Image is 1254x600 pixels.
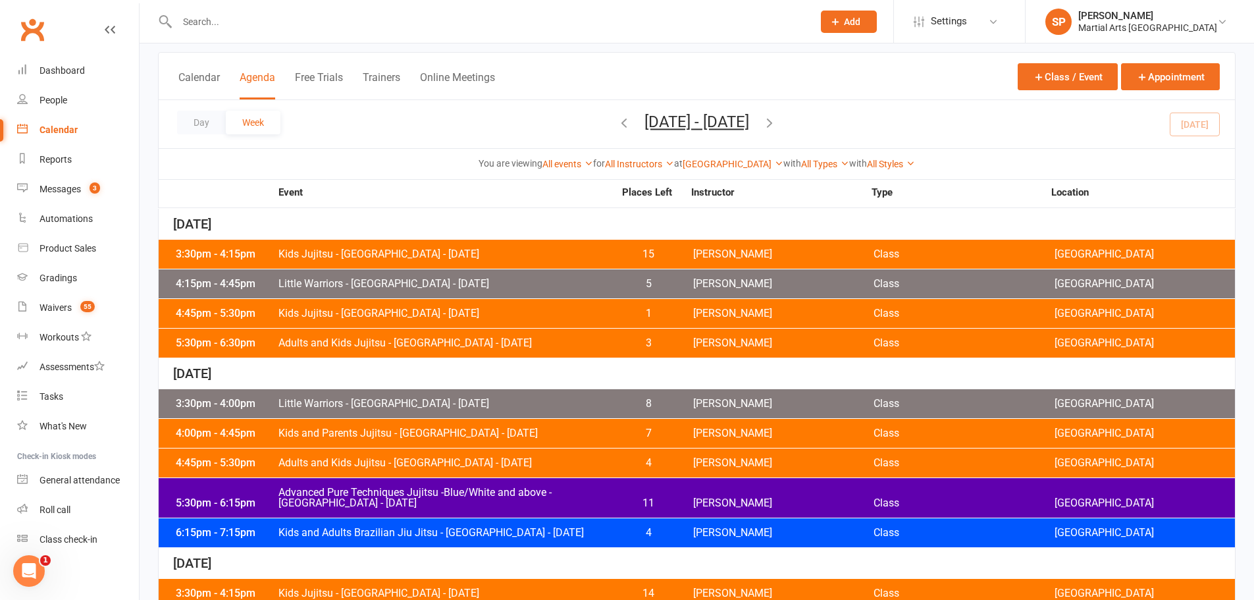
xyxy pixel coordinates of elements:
a: [GEOGRAPHIC_DATA] [683,159,783,169]
div: SP [1045,9,1072,35]
span: 7 [614,428,683,439]
a: All events [542,159,593,169]
button: Trainers [363,71,400,99]
strong: Location [1051,188,1232,198]
div: Gradings [39,273,77,283]
span: [PERSON_NAME] [693,398,874,409]
span: [PERSON_NAME] [693,428,874,439]
input: Search... [173,13,804,31]
span: [GEOGRAPHIC_DATA] [1055,249,1235,259]
button: Free Trials [295,71,343,99]
button: [DATE] - [DATE] [644,113,749,131]
strong: Type [872,188,1052,198]
div: Automations [39,213,93,224]
div: Martial Arts [GEOGRAPHIC_DATA] [1078,22,1217,34]
span: Advanced Pure Techniques Jujitsu -Blue/White and above - [GEOGRAPHIC_DATA] - [DATE] [278,487,614,508]
a: Gradings [17,263,139,293]
span: Class [874,308,1054,319]
span: [PERSON_NAME] [693,249,874,259]
span: Kids Jujitsu - [GEOGRAPHIC_DATA] - [DATE] [278,249,614,259]
span: 15 [614,249,683,259]
a: General attendance kiosk mode [17,466,139,495]
button: Add [821,11,877,33]
span: Class [874,528,1054,538]
span: Settings [931,7,967,36]
button: Appointment [1121,63,1220,90]
div: Workouts [39,332,79,342]
span: [PERSON_NAME] [693,338,874,348]
span: Kids and Parents Jujitsu - [GEOGRAPHIC_DATA] - [DATE] [278,428,614,439]
span: Adults and Kids Jujitsu - [GEOGRAPHIC_DATA] - [DATE] [278,338,614,348]
span: [PERSON_NAME] [693,588,874,599]
span: 3 [614,338,683,348]
div: Roll call [39,505,70,515]
a: What's New [17,412,139,441]
span: Add [844,16,860,27]
a: Assessments [17,352,139,382]
strong: Event [278,188,612,198]
div: Product Sales [39,243,96,254]
div: 3:30pm - 4:15pm [172,588,278,599]
a: Waivers 55 [17,293,139,323]
div: Class check-in [39,534,97,545]
div: Tasks [39,391,63,402]
strong: You are viewing [479,158,542,169]
span: Class [874,279,1054,289]
a: All Instructors [605,159,674,169]
div: [DATE] [159,358,1235,389]
div: [PERSON_NAME] [1078,10,1217,22]
div: People [39,95,67,105]
div: 4:45pm - 5:30pm [172,308,278,319]
button: Online Meetings [420,71,495,99]
a: Class kiosk mode [17,525,139,555]
span: Little Warriors - [GEOGRAPHIC_DATA] - [DATE] [278,279,614,289]
span: Class [874,338,1054,348]
span: Kids Jujitsu - [GEOGRAPHIC_DATA] - [DATE] [278,588,614,599]
strong: at [674,158,683,169]
span: [GEOGRAPHIC_DATA] [1055,308,1235,319]
span: [PERSON_NAME] [693,458,874,468]
button: Class / Event [1018,63,1118,90]
span: [PERSON_NAME] [693,528,874,538]
span: Kids and Adults Brazilian Jiu Jitsu - [GEOGRAPHIC_DATA] - [DATE] [278,528,614,538]
span: [PERSON_NAME] [693,308,874,319]
div: Dashboard [39,65,85,76]
div: [DATE] [159,209,1235,240]
a: Reports [17,145,139,175]
a: All Types [801,159,849,169]
div: Messages [39,184,81,194]
a: Clubworx [16,13,49,46]
button: Day [177,111,226,134]
strong: with [849,158,867,169]
strong: Places Left [612,188,681,198]
button: Calendar [178,71,220,99]
span: Class [874,249,1054,259]
a: Tasks [17,382,139,412]
span: Class [874,588,1054,599]
div: 3:30pm - 4:00pm [172,398,278,409]
a: Automations [17,204,139,234]
a: People [17,86,139,115]
span: 1 [40,555,51,566]
span: Adults and Kids Jujitsu - [GEOGRAPHIC_DATA] - [DATE] [278,458,614,468]
span: Little Warriors - [GEOGRAPHIC_DATA] - [DATE] [278,398,614,409]
a: Roll call [17,495,139,525]
button: Agenda [240,71,275,99]
span: 4 [614,458,683,468]
span: 55 [80,301,95,312]
span: [PERSON_NAME] [693,498,874,508]
span: Kids Jujitsu - [GEOGRAPHIC_DATA] - [DATE] [278,308,614,319]
span: [GEOGRAPHIC_DATA] [1055,588,1235,599]
a: Product Sales [17,234,139,263]
span: 8 [614,398,683,409]
span: [GEOGRAPHIC_DATA] [1055,458,1235,468]
div: Reports [39,154,72,165]
div: 4:00pm - 4:45pm [172,428,278,439]
strong: with [783,158,801,169]
span: Class [874,498,1054,508]
span: [PERSON_NAME] [693,279,874,289]
a: All Styles [867,159,915,169]
span: 5 [614,279,683,289]
strong: for [593,158,605,169]
span: Class [874,398,1054,409]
